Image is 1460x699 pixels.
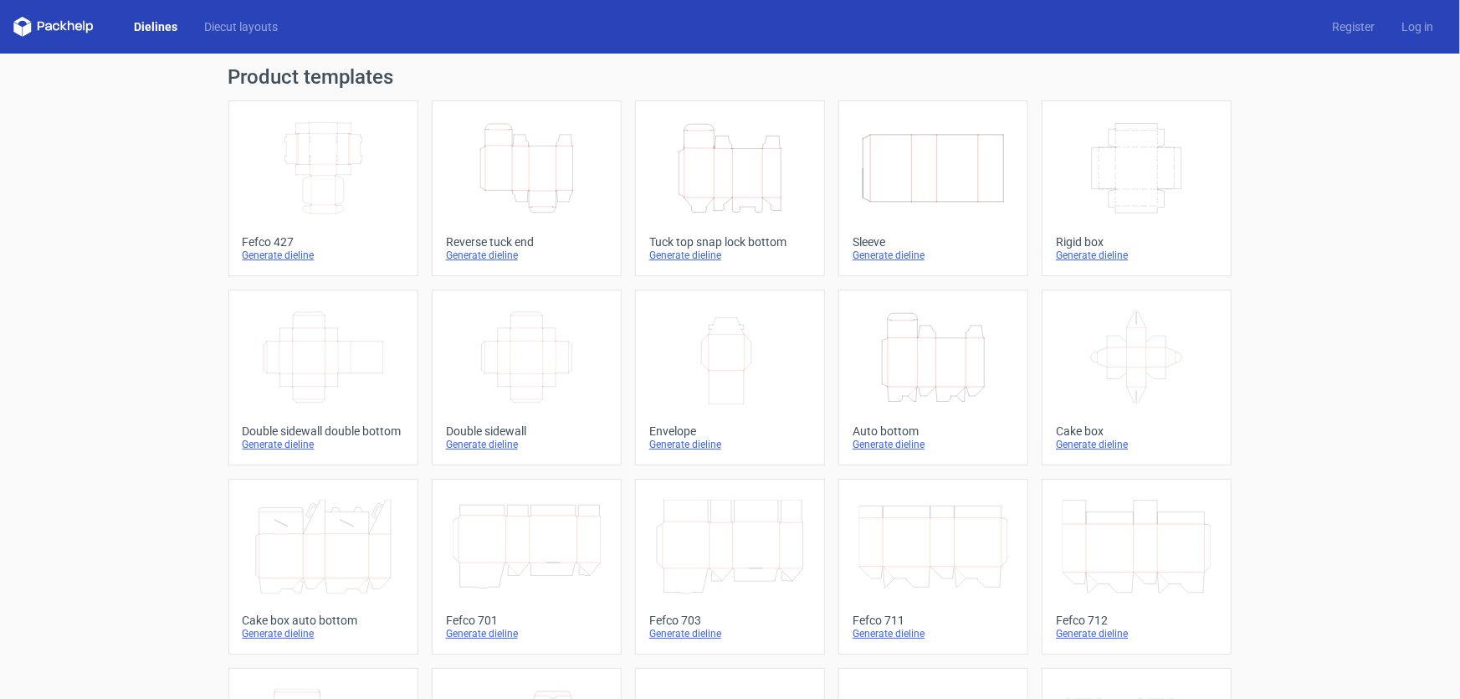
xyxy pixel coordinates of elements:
div: Tuck top snap lock bottom [649,235,811,249]
div: Generate dieline [853,627,1014,640]
div: Fefco 427 [243,235,404,249]
div: Reverse tuck end [446,235,607,249]
a: Fefco 701Generate dieline [432,479,622,655]
a: Auto bottomGenerate dieline [838,290,1028,465]
a: Double sidewallGenerate dieline [432,290,622,465]
div: Generate dieline [649,627,811,640]
a: Double sidewall double bottomGenerate dieline [228,290,418,465]
div: Sleeve [853,235,1014,249]
a: Dielines [120,18,191,35]
a: EnvelopeGenerate dieline [635,290,825,465]
div: Generate dieline [649,249,811,262]
div: Generate dieline [1056,249,1217,262]
div: Envelope [649,424,811,438]
a: Cake boxGenerate dieline [1042,290,1232,465]
div: Generate dieline [853,438,1014,451]
div: Generate dieline [446,627,607,640]
a: Fefco 427Generate dieline [228,100,418,276]
div: Generate dieline [243,438,404,451]
h1: Product templates [228,67,1232,87]
div: Fefco 711 [853,614,1014,627]
div: Fefco 703 [649,614,811,627]
div: Auto bottom [853,424,1014,438]
a: Cake box auto bottomGenerate dieline [228,479,418,655]
a: Log in [1388,18,1447,35]
div: Generate dieline [446,249,607,262]
div: Generate dieline [243,627,404,640]
div: Cake box [1056,424,1217,438]
div: Cake box auto bottom [243,614,404,627]
a: Tuck top snap lock bottomGenerate dieline [635,100,825,276]
a: Register [1319,18,1388,35]
div: Generate dieline [649,438,811,451]
div: Generate dieline [1056,438,1217,451]
div: Generate dieline [1056,627,1217,640]
div: Fefco 701 [446,614,607,627]
a: Diecut layouts [191,18,291,35]
a: Reverse tuck endGenerate dieline [432,100,622,276]
div: Double sidewall double bottom [243,424,404,438]
div: Generate dieline [853,249,1014,262]
a: Fefco 712Generate dieline [1042,479,1232,655]
div: Generate dieline [243,249,404,262]
div: Generate dieline [446,438,607,451]
a: Rigid boxGenerate dieline [1042,100,1232,276]
a: Fefco 711Generate dieline [838,479,1028,655]
div: Double sidewall [446,424,607,438]
a: SleeveGenerate dieline [838,100,1028,276]
div: Rigid box [1056,235,1217,249]
div: Fefco 712 [1056,614,1217,627]
a: Fefco 703Generate dieline [635,479,825,655]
